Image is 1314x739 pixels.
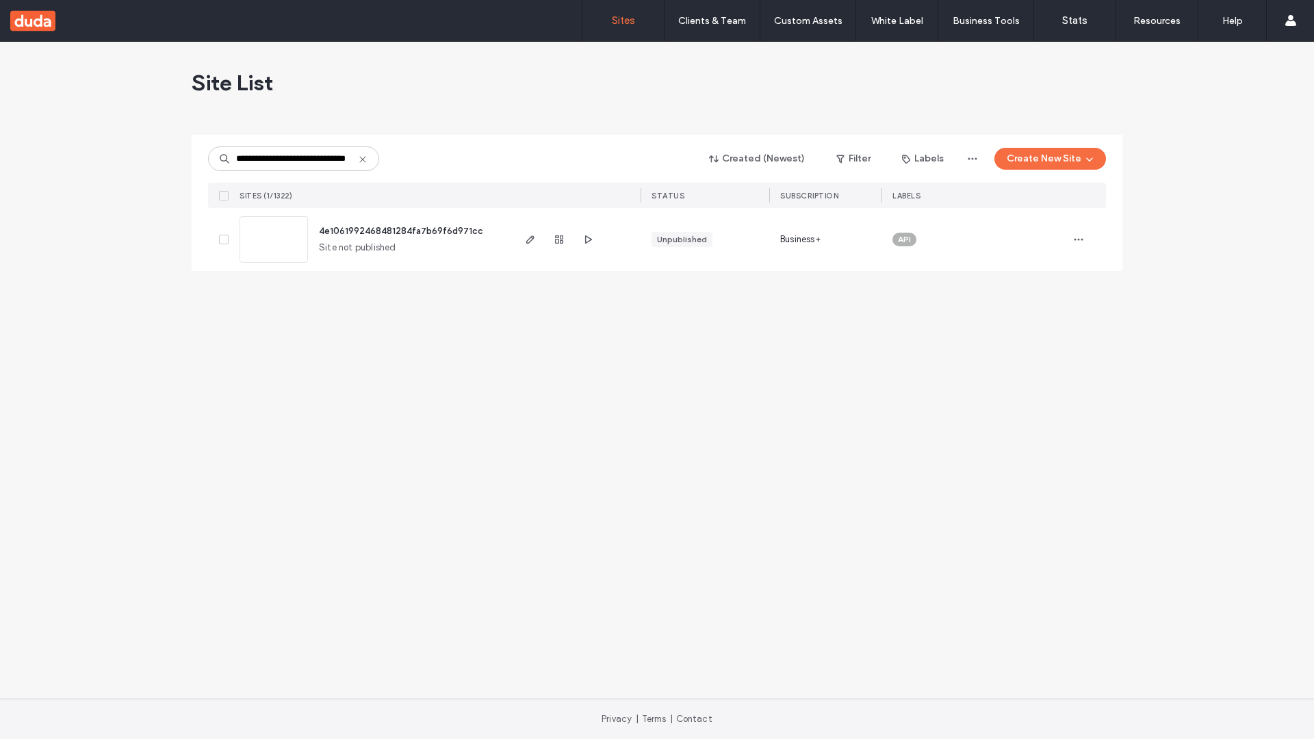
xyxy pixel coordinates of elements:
span: Site List [192,69,273,96]
span: Help [35,10,63,22]
a: Contact [676,714,712,724]
button: Created (Newest) [697,148,817,170]
label: Sites [612,14,635,27]
button: Filter [823,148,884,170]
span: SUBSCRIPTION [780,191,838,200]
label: Stats [1062,14,1087,27]
a: Privacy [602,714,632,724]
div: Unpublished [657,233,707,246]
span: | [636,714,639,724]
span: STATUS [652,191,684,200]
label: Resources [1133,15,1181,27]
label: Custom Assets [774,15,842,27]
span: | [670,714,673,724]
span: Business+ [780,233,821,246]
label: White Label [871,15,923,27]
a: 4e1061992468481284fa7b69f6d971cc [319,226,483,236]
button: Labels [890,148,956,170]
span: SITES (1/1322) [240,191,292,200]
span: API [898,233,911,246]
button: Create New Site [994,148,1106,170]
span: Site not published [319,241,396,255]
label: Clients & Team [678,15,746,27]
label: Help [1222,15,1243,27]
span: LABELS [892,191,920,200]
label: Business Tools [953,15,1020,27]
a: Terms [642,714,667,724]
